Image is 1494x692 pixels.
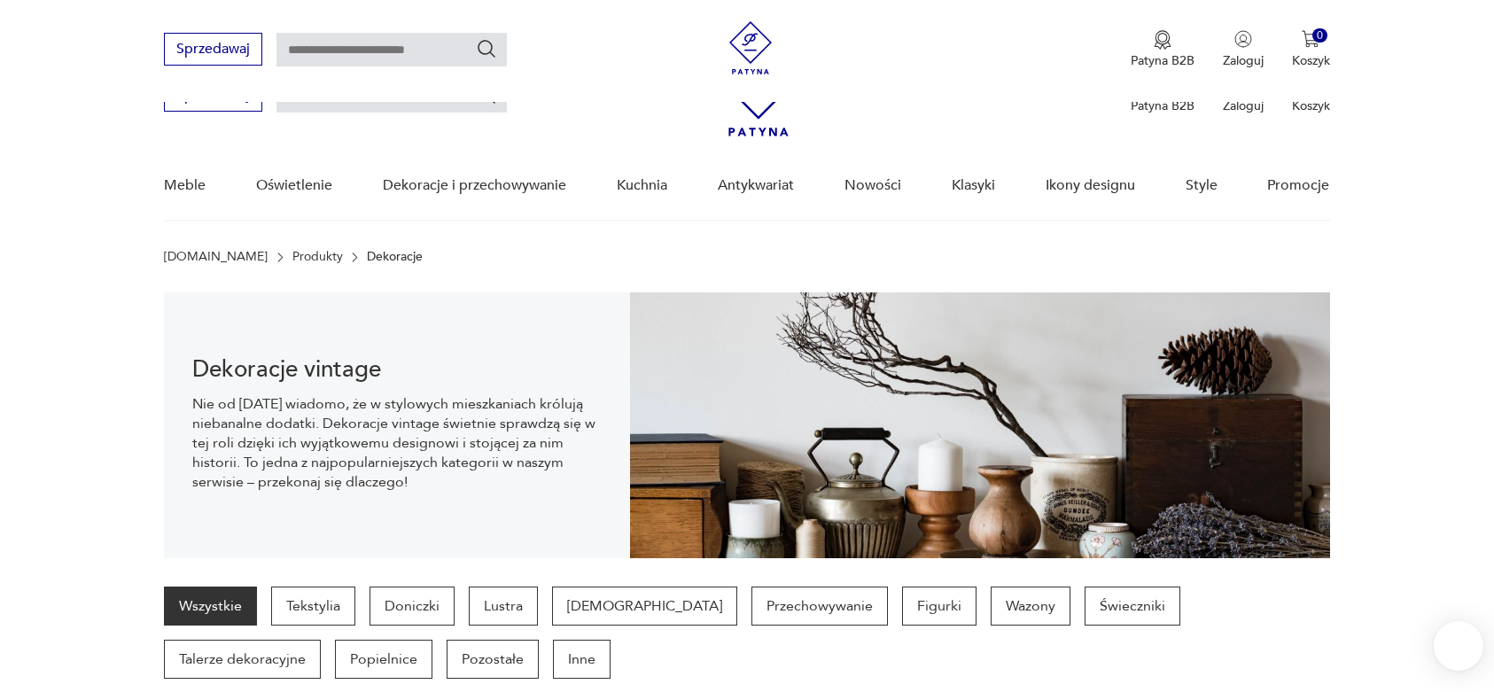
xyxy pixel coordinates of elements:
[1302,30,1319,48] img: Ikona koszyka
[1434,621,1483,671] iframe: Smartsupp widget button
[192,394,602,492] p: Nie od [DATE] wiadomo, że w stylowych mieszkaniach królują niebanalne dodatki. Dekoracje vintage ...
[164,90,262,103] a: Sprzedawaj
[1292,30,1330,69] button: 0Koszyk
[164,587,257,626] a: Wszystkie
[952,152,995,220] a: Klasyki
[1131,97,1194,114] p: Patyna B2B
[724,21,777,74] img: Patyna - sklep z meblami i dekoracjami vintage
[164,250,268,264] a: [DOMAIN_NAME]
[383,152,566,220] a: Dekoracje i przechowywanie
[292,250,343,264] a: Produkty
[718,152,794,220] a: Antykwariat
[1131,30,1194,69] a: Ikona medaluPatyna B2B
[476,38,497,59] button: Szukaj
[164,152,206,220] a: Meble
[1186,152,1218,220] a: Style
[630,292,1329,558] img: 3afcf10f899f7d06865ab57bf94b2ac8.jpg
[553,640,611,679] a: Inne
[1223,97,1264,114] p: Zaloguj
[1292,52,1330,69] p: Koszyk
[552,587,737,626] a: [DEMOGRAPHIC_DATA]
[164,44,262,57] a: Sprzedawaj
[370,587,455,626] a: Doniczki
[751,587,888,626] a: Przechowywanie
[271,587,355,626] a: Tekstylia
[335,640,432,679] a: Popielnice
[1131,30,1194,69] button: Patyna B2B
[1292,97,1330,114] p: Koszyk
[469,587,538,626] a: Lustra
[1223,30,1264,69] button: Zaloguj
[991,587,1070,626] a: Wazony
[164,33,262,66] button: Sprzedawaj
[1223,52,1264,69] p: Zaloguj
[256,152,332,220] a: Oświetlenie
[164,640,321,679] a: Talerze dekoracyjne
[447,640,539,679] a: Pozostałe
[367,250,423,264] p: Dekoracje
[1267,152,1329,220] a: Promocje
[1154,30,1171,50] img: Ikona medalu
[1046,152,1135,220] a: Ikony designu
[1312,28,1327,43] div: 0
[192,359,602,380] h1: Dekoracje vintage
[902,587,977,626] a: Figurki
[617,152,667,220] a: Kuchnia
[1131,52,1194,69] p: Patyna B2B
[844,152,901,220] a: Nowości
[1234,30,1252,48] img: Ikonka użytkownika
[1085,587,1180,626] a: Świeczniki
